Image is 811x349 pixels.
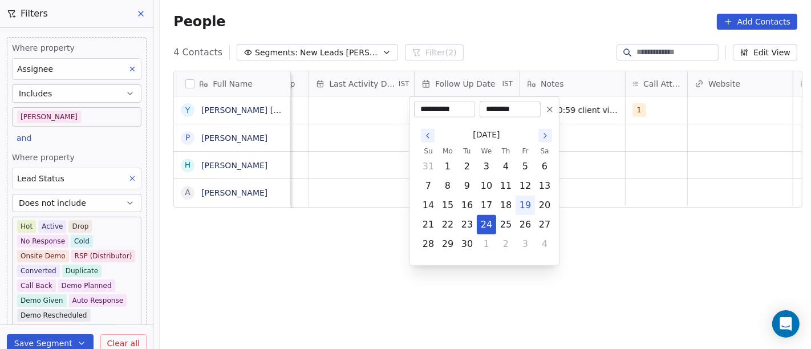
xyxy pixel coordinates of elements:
[419,145,438,157] th: Sunday
[419,216,437,234] button: Sunday, September 21st, 2025
[419,196,437,214] button: Sunday, September 14th, 2025
[536,196,554,214] button: Saturday, September 20th, 2025
[535,145,554,157] th: Saturday
[457,145,477,157] th: Tuesday
[516,157,534,176] button: Friday, September 5th, 2025
[516,216,534,234] button: Friday, September 26th, 2025
[516,145,535,157] th: Friday
[477,235,496,253] button: Wednesday, October 1st, 2025
[536,157,554,176] button: Saturday, September 6th, 2025
[458,216,476,234] button: Tuesday, September 23rd, 2025
[496,145,516,157] th: Thursday
[477,216,496,234] button: Wednesday, September 24th, 2025, selected
[497,235,515,253] button: Thursday, October 2nd, 2025
[497,216,515,234] button: Thursday, September 25th, 2025
[419,145,554,254] table: September 2025
[477,196,496,214] button: Wednesday, September 17th, 2025
[516,196,534,214] button: Today, Friday, September 19th, 2025
[421,129,435,143] button: Go to the Previous Month
[439,216,457,234] button: Monday, September 22nd, 2025
[458,177,476,195] button: Tuesday, September 9th, 2025
[497,177,515,195] button: Thursday, September 11th, 2025
[477,145,496,157] th: Wednesday
[536,235,554,253] button: Saturday, October 4th, 2025
[458,157,476,176] button: Tuesday, September 2nd, 2025
[439,177,457,195] button: Monday, September 8th, 2025
[439,196,457,214] button: Monday, September 15th, 2025
[497,157,515,176] button: Thursday, September 4th, 2025
[458,235,476,253] button: Tuesday, September 30th, 2025
[536,216,554,234] button: Saturday, September 27th, 2025
[473,129,500,141] span: [DATE]
[477,177,496,195] button: Wednesday, September 10th, 2025
[419,157,437,176] button: Sunday, August 31st, 2025
[439,157,457,176] button: Monday, September 1st, 2025
[516,177,534,195] button: Friday, September 12th, 2025
[516,235,534,253] button: Friday, October 3rd, 2025
[419,177,437,195] button: Sunday, September 7th, 2025
[458,196,476,214] button: Tuesday, September 16th, 2025
[497,196,515,214] button: Thursday, September 18th, 2025
[439,235,457,253] button: Monday, September 29th, 2025
[419,235,437,253] button: Sunday, September 28th, 2025
[477,157,496,176] button: Wednesday, September 3rd, 2025
[538,129,552,143] button: Go to the Next Month
[536,177,554,195] button: Saturday, September 13th, 2025
[438,145,457,157] th: Monday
